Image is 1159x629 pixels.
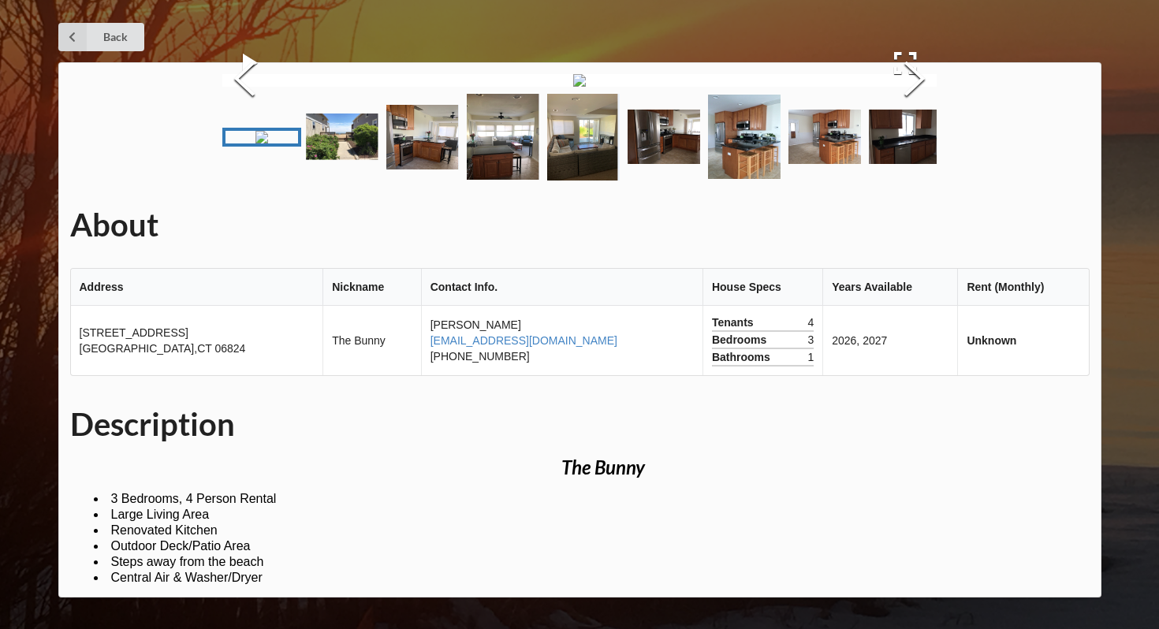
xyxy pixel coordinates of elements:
[807,314,814,330] span: 4
[967,334,1016,347] b: Unknown
[80,342,246,355] span: [GEOGRAPHIC_DATA] , CT 06824
[94,491,277,507] li: 3 Bedrooms, 4 Person Rental
[866,106,945,167] a: Go to Slide 9
[573,74,586,87] img: 745_fairfield_neach%2FIMG_5176.PNG
[702,269,822,306] th: House Specs
[94,538,251,554] li: Outdoor Deck/Patio Area
[322,269,421,306] th: Nickname
[464,91,542,183] a: Go to Slide 4
[383,102,462,173] a: Go to Slide 3
[303,110,382,163] a: Go to Slide 2
[544,91,623,184] a: Go to Slide 5
[628,110,700,164] img: IMG_1054.JPG
[94,523,218,538] li: Renovated Kitchen
[822,269,957,306] th: Years Available
[788,110,861,164] img: IMG_1065.JPG
[712,314,758,330] span: Tenants
[306,114,378,160] img: image001.png
[874,40,937,86] button: Open Fullscreen
[822,306,957,375] td: 2026, 2027
[94,570,263,586] li: Central Air & Washer/Dryer
[386,105,459,169] img: image002.png
[705,91,784,182] a: Go to Slide 7
[421,306,702,375] td: [PERSON_NAME] [PHONE_NUMBER]
[785,106,864,167] a: Go to Slide 8
[624,106,703,167] a: Go to Slide 6
[80,326,188,339] span: [STREET_ADDRESS]
[70,404,1090,445] h1: Description
[421,269,702,306] th: Contact Info.
[869,110,941,164] img: IMG_1068.JPG
[712,349,774,365] span: Bathrooms
[70,205,1090,245] h1: About
[547,94,620,181] img: image004.png
[712,332,770,348] span: Bedrooms
[893,9,937,152] button: Next Slide
[708,95,781,179] img: IMG_1055.JPG
[322,306,421,375] td: The Bunny
[430,334,617,347] a: [EMAIL_ADDRESS][DOMAIN_NAME]
[957,269,1088,306] th: Rent (Monthly)
[222,9,266,152] button: Previous Slide
[467,94,539,180] img: image003.png
[222,91,936,184] div: Thumbnail Navigation
[807,349,814,365] span: 1
[94,507,210,523] li: Large Living Area
[561,456,645,478] i: The Bunny
[807,332,814,348] span: 3
[58,23,144,51] a: Back
[94,554,264,570] li: Steps away from the beach
[71,269,323,306] th: Address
